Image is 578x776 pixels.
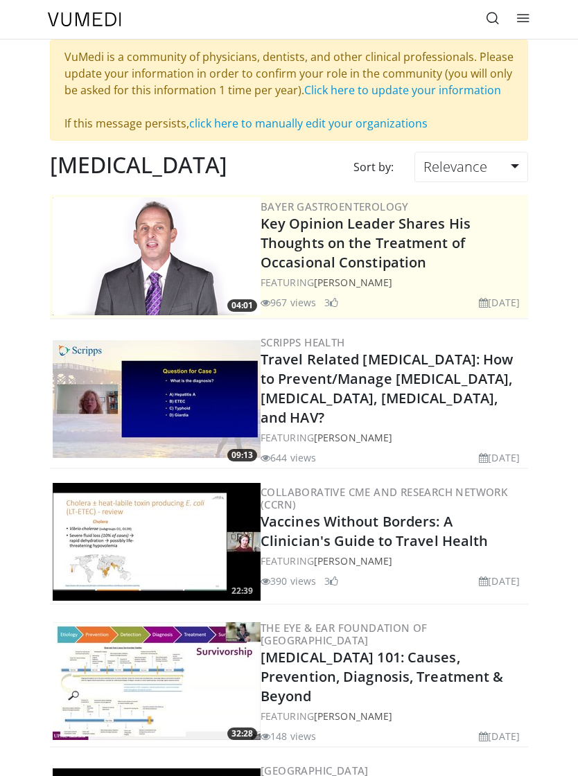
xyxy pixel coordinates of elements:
[261,295,316,310] li: 967 views
[414,152,528,182] a: Relevance
[261,214,471,272] a: Key Opinion Leader Shares His Thoughts on the Treatment of Occasional Constipation
[261,430,525,445] div: FEATURING
[261,554,525,568] div: FEATURING
[53,483,261,601] img: 676c4590-2be3-4dfa-a32b-dce78c270bda.300x170_q85_crop-smart_upscale.jpg
[261,729,316,743] li: 148 views
[227,585,257,597] span: 22:39
[423,157,487,176] span: Relevance
[261,350,513,427] a: Travel Related [MEDICAL_DATA]: How to Prevent/Manage [MEDICAL_DATA], [MEDICAL_DATA], [MEDICAL_DAT...
[227,727,257,740] span: 32:28
[261,648,503,705] a: [MEDICAL_DATA] 101: Causes, Prevention, Diagnosis, Treatment & Beyond
[261,450,316,465] li: 644 views
[261,200,409,213] a: Bayer Gastroenterology
[314,276,392,289] a: [PERSON_NAME]
[261,621,428,647] a: The Eye & Ear Foundation of [GEOGRAPHIC_DATA]
[50,39,528,141] div: VuMedi is a community of physicians, dentists, and other clinical professionals. Please update yo...
[53,340,261,458] a: 09:13
[53,197,261,315] img: 9828b8df-38ad-4333-b93d-bb657251ca89.png.300x170_q85_crop-smart_upscale.png
[227,449,257,461] span: 09:13
[227,299,257,312] span: 04:01
[53,622,261,740] a: 32:28
[261,275,525,290] div: FEATURING
[324,574,338,588] li: 3
[343,152,404,182] div: Sort by:
[50,152,227,178] h2: [MEDICAL_DATA]
[314,431,392,444] a: [PERSON_NAME]
[479,295,520,310] li: [DATE]
[479,450,520,465] li: [DATE]
[324,295,338,310] li: 3
[479,574,520,588] li: [DATE]
[53,340,261,458] img: ff26bd74-88d6-4272-98bf-d1da05645690.300x170_q85_crop-smart_upscale.jpg
[304,82,501,98] a: Click here to update your information
[479,729,520,743] li: [DATE]
[48,12,121,26] img: VuMedi Logo
[53,197,261,315] a: 04:01
[261,574,316,588] li: 390 views
[261,335,345,349] a: Scripps Health
[261,512,488,550] a: Vaccines Without Borders: A Clinician's Guide to Travel Health
[314,709,392,723] a: [PERSON_NAME]
[53,483,261,601] a: 22:39
[261,485,507,511] a: Collaborative CME and Research Network (CCRN)
[261,709,525,723] div: FEATURING
[189,116,428,131] a: click here to manually edit your organizations
[53,622,261,740] img: 08ba0815-a39a-4307-81c0-f36b6410e2a7.300x170_q85_crop-smart_upscale.jpg
[314,554,392,567] a: [PERSON_NAME]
